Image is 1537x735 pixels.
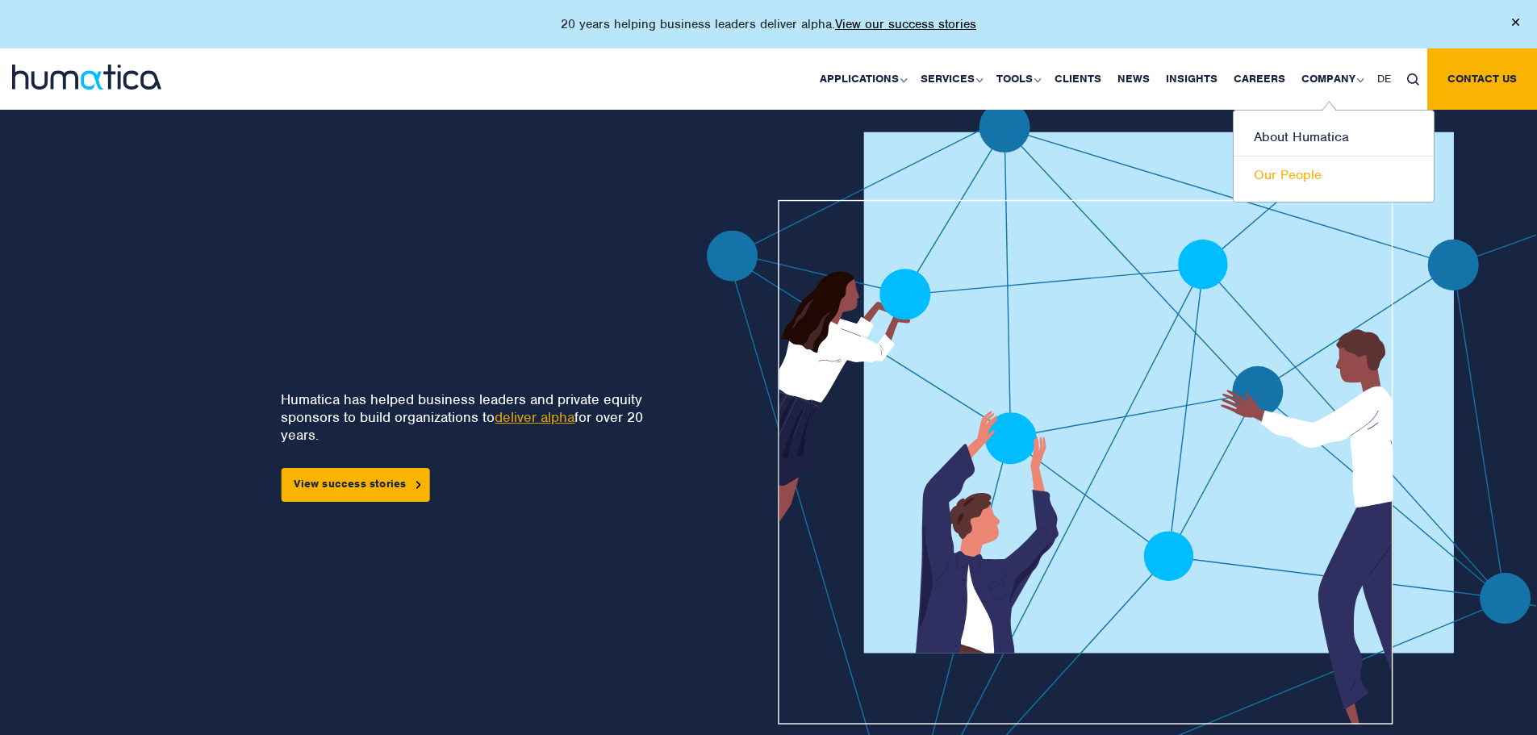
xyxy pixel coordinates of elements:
[913,48,988,110] a: Services
[1293,48,1369,110] a: Company
[1046,48,1109,110] a: Clients
[835,16,976,32] a: View our success stories
[1158,48,1226,110] a: Insights
[1427,48,1537,110] a: Contact us
[1109,48,1158,110] a: News
[812,48,913,110] a: Applications
[1226,48,1293,110] a: Careers
[561,16,976,32] p: 20 years helping business leaders deliver alpha.
[1369,48,1399,110] a: DE
[988,48,1046,110] a: Tools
